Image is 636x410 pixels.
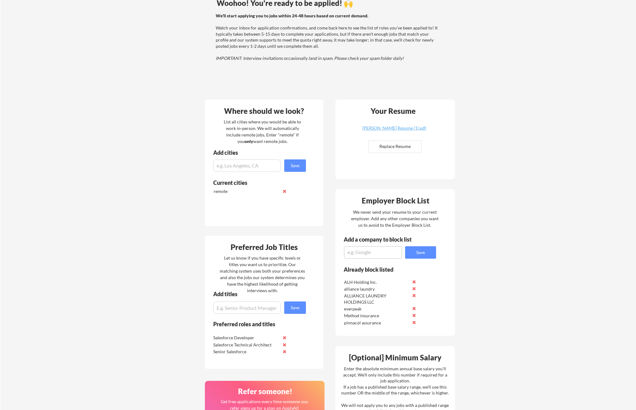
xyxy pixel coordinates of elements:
[206,107,322,115] div: Where should we look?
[344,293,409,305] div: ALLIANCE LAUNDRY HOLDINGS LLC
[214,188,279,194] div: remote
[284,301,306,314] button: Save
[344,237,421,242] div: Add a company to block list
[338,354,453,361] div: [Optional] Minimum Salary
[344,320,409,326] div: pinnacol assurance
[344,286,409,292] div: alliance laundry
[351,209,439,228] div: We never send your resume to your current employer. Add any other companies you want us to avoid ...
[213,150,307,155] div: Add cities
[344,267,428,272] div: Already block listed
[213,335,279,341] div: Salesforce Developer
[213,342,279,348] div: Salesforce Technical Architect
[216,13,368,18] strong: We'll start applying you to jobs within 24-48 hours based on current demand.
[213,291,301,297] div: Add titles
[213,349,279,355] div: Senior Salesforce
[357,126,431,130] div: [PERSON_NAME] Resume (1).pdf
[338,197,453,204] div: Employer Block List
[207,388,323,395] div: Refer someone!
[220,255,305,294] div: Let us know if you have specific levels or titles you want us to prioritize. Our matching system ...
[213,301,281,314] input: E.g. Senior Product Manager
[284,159,306,172] button: Save
[344,313,409,319] div: Method insurance
[362,107,424,115] div: Your Resume
[405,246,436,259] button: Save
[206,243,322,251] div: Preferred Job Titles
[213,321,298,327] div: Preferred roles and titles
[220,118,305,145] div: List all cities where you would be able to work in-person. We will automatically include remote j...
[357,126,431,136] a: [PERSON_NAME] Resume (1).pdf
[216,13,439,61] div: Watch your inbox for application confirmations, and come back here to see the list of roles you'v...
[216,56,404,61] em: IMPORTANT: Interview invitations occasionally land in spam. Please check your spam folder daily!
[344,279,409,285] div: ALH Holding Inc.
[344,306,409,312] div: everpeak
[213,159,281,172] input: e.g. Los Angeles, CA
[213,180,299,185] div: Current cities
[245,139,253,144] strong: only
